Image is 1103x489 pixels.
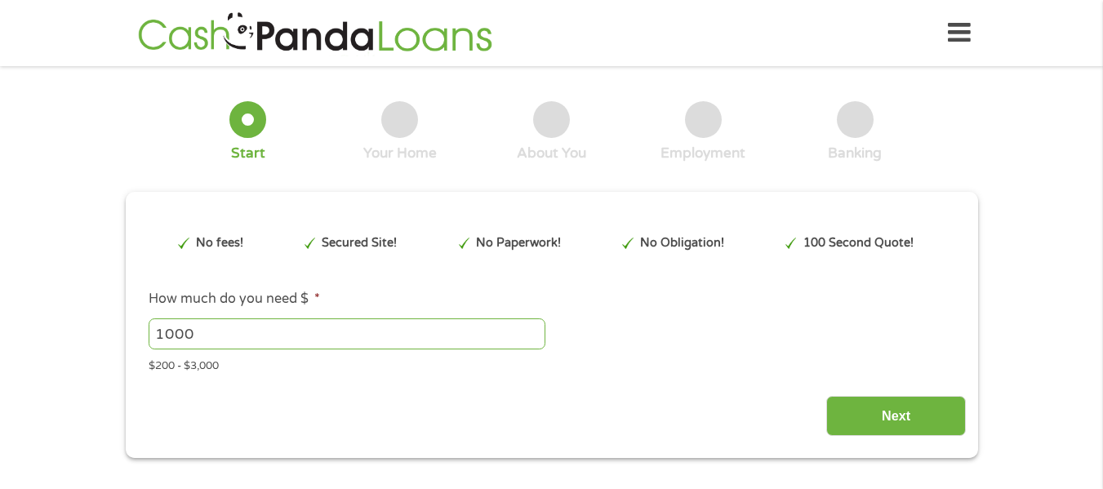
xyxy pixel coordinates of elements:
[517,144,586,162] div: About You
[826,396,966,436] input: Next
[149,291,320,308] label: How much do you need $
[476,234,561,252] p: No Paperwork!
[640,234,724,252] p: No Obligation!
[133,10,497,56] img: GetLoanNow Logo
[149,353,954,375] div: $200 - $3,000
[363,144,437,162] div: Your Home
[322,234,397,252] p: Secured Site!
[803,234,914,252] p: 100 Second Quote!
[196,234,243,252] p: No fees!
[828,144,882,162] div: Banking
[660,144,745,162] div: Employment
[231,144,265,162] div: Start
